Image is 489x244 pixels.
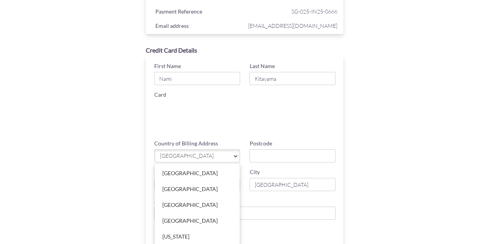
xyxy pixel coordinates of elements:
[154,140,218,147] label: Country of Billing Address
[150,21,247,32] div: Email address
[251,123,339,137] iframe: Secure card security code input frame
[246,7,337,16] span: SG-025-IN25-0666
[154,91,166,99] label: Card
[249,168,259,176] label: City
[246,21,337,31] span: [EMAIL_ADDRESS][DOMAIN_NAME]
[146,46,344,55] div: Credit Card Details
[150,7,247,18] div: Payment Reference
[155,166,240,181] a: [GEOGRAPHIC_DATA]
[154,149,240,162] a: [GEOGRAPHIC_DATA]
[154,123,242,137] iframe: Secure card expiration date input frame
[154,101,337,114] iframe: Secure card number input frame
[155,213,240,229] a: [GEOGRAPHIC_DATA]
[154,62,181,70] label: First Name
[155,181,240,197] a: [GEOGRAPHIC_DATA]
[159,152,228,160] span: [GEOGRAPHIC_DATA]
[249,140,272,147] label: Postcode
[155,197,240,213] a: [GEOGRAPHIC_DATA]
[249,62,274,70] label: Last Name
